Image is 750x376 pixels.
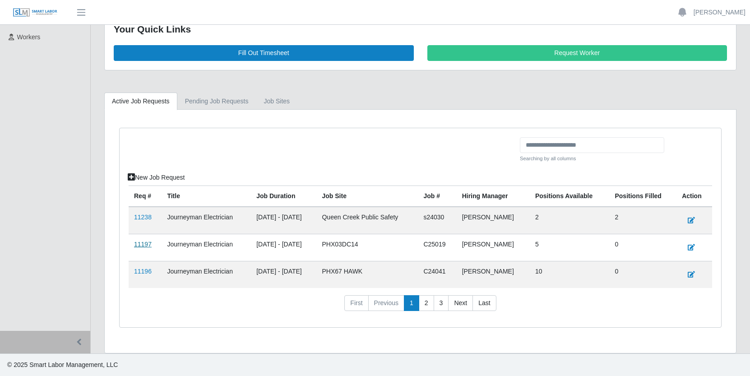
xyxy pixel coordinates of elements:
td: Journeyman Electrician [162,207,251,234]
a: Next [448,295,473,311]
td: 10 [530,261,610,288]
a: Pending Job Requests [177,93,256,110]
th: Action [676,186,712,207]
td: [DATE] - [DATE] [251,234,316,261]
td: 2 [609,207,676,234]
td: 5 [530,234,610,261]
a: New Job Request [122,170,191,186]
small: Searching by all columns [520,155,664,162]
td: PHX67 HAWK [316,261,418,288]
nav: pagination [129,295,712,319]
a: 1 [404,295,419,311]
td: Journeyman Electrician [162,261,251,288]
td: [PERSON_NAME] [457,207,530,234]
th: Positions Available [530,186,610,207]
a: job sites [256,93,298,110]
a: Request Worker [427,45,727,61]
a: 11197 [134,241,152,248]
th: Hiring Manager [457,186,530,207]
span: Workers [17,33,41,41]
a: 11238 [134,214,152,221]
a: 11196 [134,268,152,275]
td: [PERSON_NAME] [457,261,530,288]
a: 2 [419,295,434,311]
td: [DATE] - [DATE] [251,207,316,234]
td: 2 [530,207,610,234]
a: [PERSON_NAME] [694,8,745,17]
td: 0 [609,261,676,288]
th: Positions Filled [609,186,676,207]
th: Job # [418,186,456,207]
td: PHX03DC14 [316,234,418,261]
a: Active Job Requests [104,93,177,110]
td: [DATE] - [DATE] [251,261,316,288]
td: 0 [609,234,676,261]
td: Journeyman Electrician [162,234,251,261]
a: 3 [434,295,449,311]
td: [PERSON_NAME] [457,234,530,261]
td: C25019 [418,234,456,261]
th: Req # [129,186,162,207]
th: job site [316,186,418,207]
a: Last [472,295,496,311]
th: Job Duration [251,186,316,207]
td: s24030 [418,207,456,234]
div: Your Quick Links [114,22,727,37]
span: © 2025 Smart Labor Management, LLC [7,361,118,368]
img: SLM Logo [13,8,58,18]
td: Queen Creek Public Safety [316,207,418,234]
th: Title [162,186,251,207]
a: Fill Out Timesheet [114,45,414,61]
td: C24041 [418,261,456,288]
